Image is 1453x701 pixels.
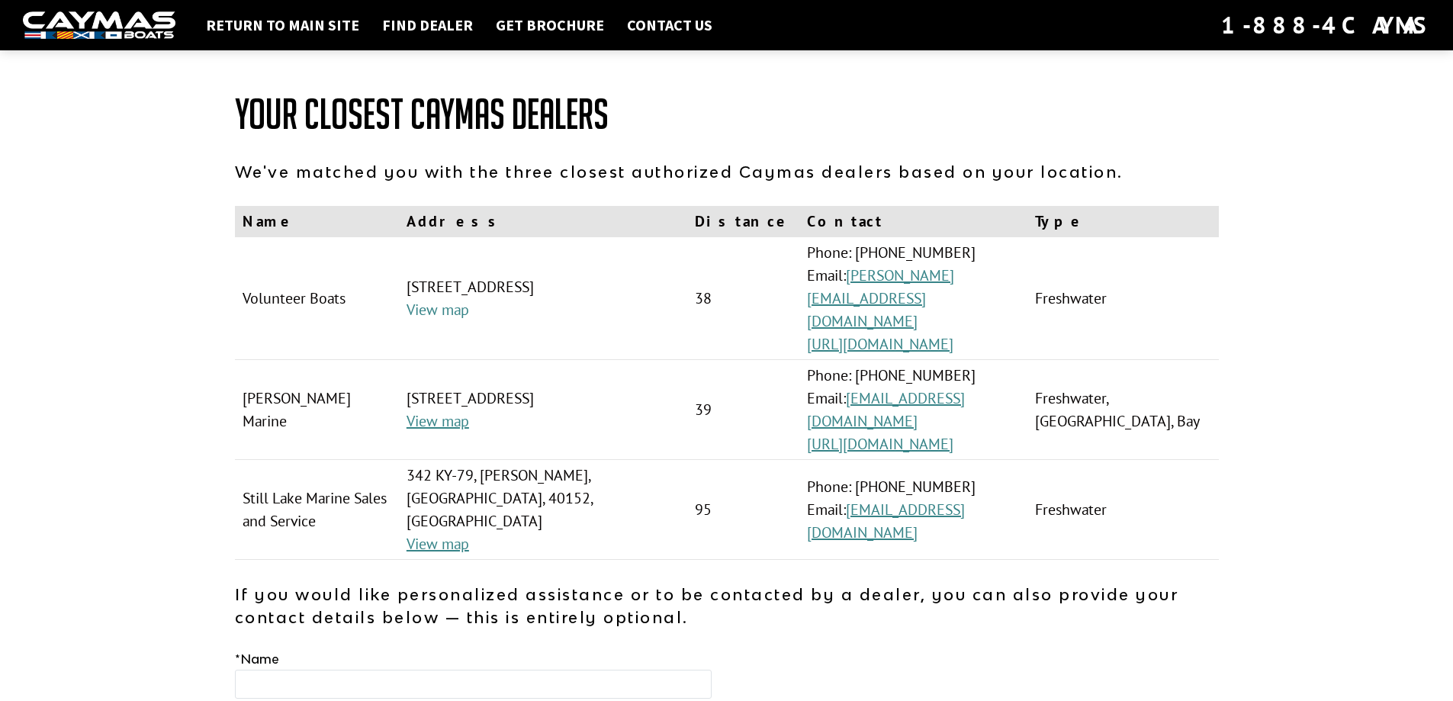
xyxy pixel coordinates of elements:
a: [EMAIL_ADDRESS][DOMAIN_NAME] [807,388,965,431]
td: 38 [687,237,799,360]
td: [PERSON_NAME] Marine [235,360,399,460]
td: Volunteer Boats [235,237,399,360]
th: Address [399,206,687,237]
a: Return to main site [198,15,367,35]
td: Freshwater [1027,460,1218,560]
th: Contact [799,206,1027,237]
a: Contact Us [619,15,720,35]
th: Name [235,206,399,237]
td: 342 KY-79, [PERSON_NAME], [GEOGRAPHIC_DATA], 40152, [GEOGRAPHIC_DATA] [399,460,687,560]
td: Freshwater, [GEOGRAPHIC_DATA], Bay [1027,360,1218,460]
td: Still Lake Marine Sales and Service [235,460,399,560]
a: [EMAIL_ADDRESS][DOMAIN_NAME] [807,500,965,542]
p: We've matched you with the three closest authorized Caymas dealers based on your location. [235,160,1219,183]
h1: Your Closest Caymas Dealers [235,92,1219,137]
a: [URL][DOMAIN_NAME] [807,334,953,354]
td: 39 [687,360,799,460]
td: Phone: [PHONE_NUMBER] Email: [799,237,1027,360]
p: If you would like personalized assistance or to be contacted by a dealer, you can also provide yo... [235,583,1219,629]
a: View map [407,534,469,554]
a: Get Brochure [488,15,612,35]
a: Find Dealer [375,15,481,35]
label: Name [235,650,279,668]
td: Freshwater [1027,237,1218,360]
th: Type [1027,206,1218,237]
img: white-logo-c9c8dbefe5ff5ceceb0f0178aa75bf4bb51f6bca0971e226c86eb53dfe498488.png [23,11,175,40]
td: [STREET_ADDRESS] [399,237,687,360]
a: [URL][DOMAIN_NAME] [807,434,953,454]
div: 1-888-4CAYMAS [1221,8,1430,42]
th: Distance [687,206,799,237]
a: View map [407,300,469,320]
td: Phone: [PHONE_NUMBER] Email: [799,360,1027,460]
td: [STREET_ADDRESS] [399,360,687,460]
a: [PERSON_NAME][EMAIL_ADDRESS][DOMAIN_NAME] [807,265,954,331]
td: Phone: [PHONE_NUMBER] Email: [799,460,1027,560]
td: 95 [687,460,799,560]
a: View map [407,411,469,431]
